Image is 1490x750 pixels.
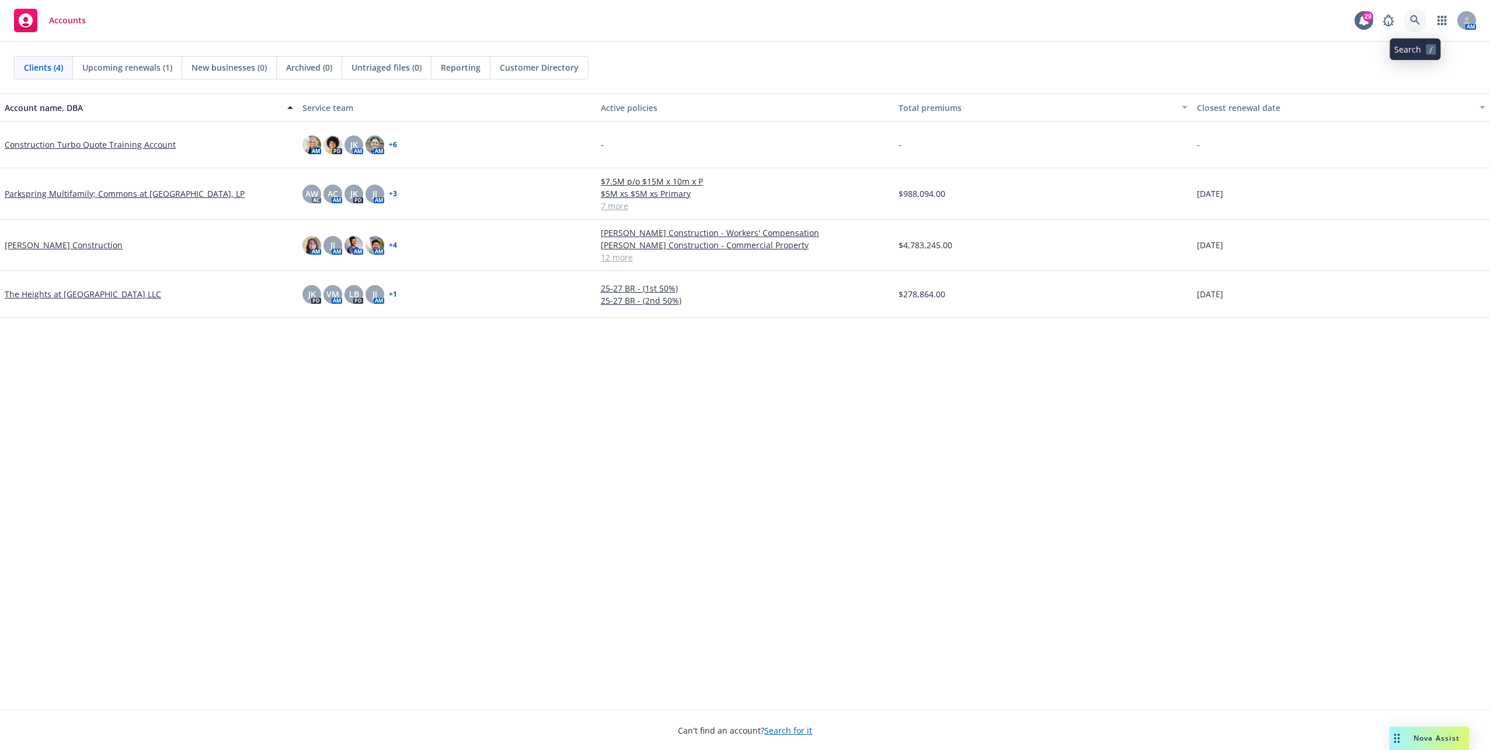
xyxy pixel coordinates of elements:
span: $4,783,245.00 [899,239,952,251]
a: + 4 [389,242,397,249]
span: - [601,138,604,151]
div: 29 [1363,11,1373,22]
span: JK [350,187,358,200]
span: Customer Directory [500,61,579,74]
a: Switch app [1430,9,1454,32]
span: Reporting [441,61,481,74]
div: Drag to move [1390,727,1404,750]
button: Closest renewal date [1192,93,1490,121]
a: $7.5M p/o $15M x 10m x P [601,175,889,187]
a: The Heights at [GEOGRAPHIC_DATA] LLC [5,288,161,300]
span: JJ [330,239,335,251]
span: JK [350,138,358,151]
div: Active policies [601,102,889,114]
img: photo [365,236,384,255]
img: photo [365,136,384,154]
a: 12 more [601,251,889,263]
img: photo [302,136,321,154]
a: Construction Turbo Quote Training Account [5,138,176,151]
span: [DATE] [1197,239,1223,251]
span: [DATE] [1197,187,1223,200]
button: Service team [298,93,596,121]
span: VM [326,288,339,300]
a: 25-27 BR - (2nd 50%) [601,294,889,307]
button: Total premiums [894,93,1192,121]
span: AW [305,187,318,200]
img: photo [344,236,363,255]
a: + 6 [389,141,397,148]
span: Nova Assist [1414,733,1460,743]
a: [PERSON_NAME] Construction - Commercial Property [601,239,889,251]
span: $988,094.00 [899,187,945,200]
span: Archived (0) [286,61,332,74]
div: Total premiums [899,102,1174,114]
span: $278,864.00 [899,288,945,300]
span: New businesses (0) [192,61,267,74]
span: LB [349,288,359,300]
img: photo [323,136,342,154]
span: - [899,138,901,151]
div: Closest renewal date [1197,102,1472,114]
span: [DATE] [1197,288,1223,300]
a: Search for it [764,725,812,736]
span: Accounts [49,16,86,25]
span: Clients (4) [24,61,63,74]
div: Account name, DBA [5,102,280,114]
a: $5M xs $5M xs Primary [601,187,889,200]
a: 25-27 BR - (1st 50%) [601,282,889,294]
button: Active policies [596,93,894,121]
a: 7 more [601,200,889,212]
a: Search [1404,9,1427,32]
button: Nova Assist [1390,727,1469,750]
a: [PERSON_NAME] Construction - Workers' Compensation [601,227,889,239]
a: [PERSON_NAME] Construction [5,239,123,251]
a: + 3 [389,190,397,197]
span: Upcoming renewals (1) [82,61,172,74]
img: photo [302,236,321,255]
span: JK [308,288,316,300]
span: JJ [372,187,377,200]
span: - [1197,138,1200,151]
span: Can't find an account? [678,724,812,737]
a: Report a Bug [1377,9,1400,32]
a: Parkspring Multifamily; Commons at [GEOGRAPHIC_DATA], LP [5,187,245,200]
span: Untriaged files (0) [351,61,422,74]
a: + 1 [389,291,397,298]
a: Accounts [9,4,90,37]
span: JJ [372,288,377,300]
span: AC [328,187,338,200]
div: Service team [302,102,591,114]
